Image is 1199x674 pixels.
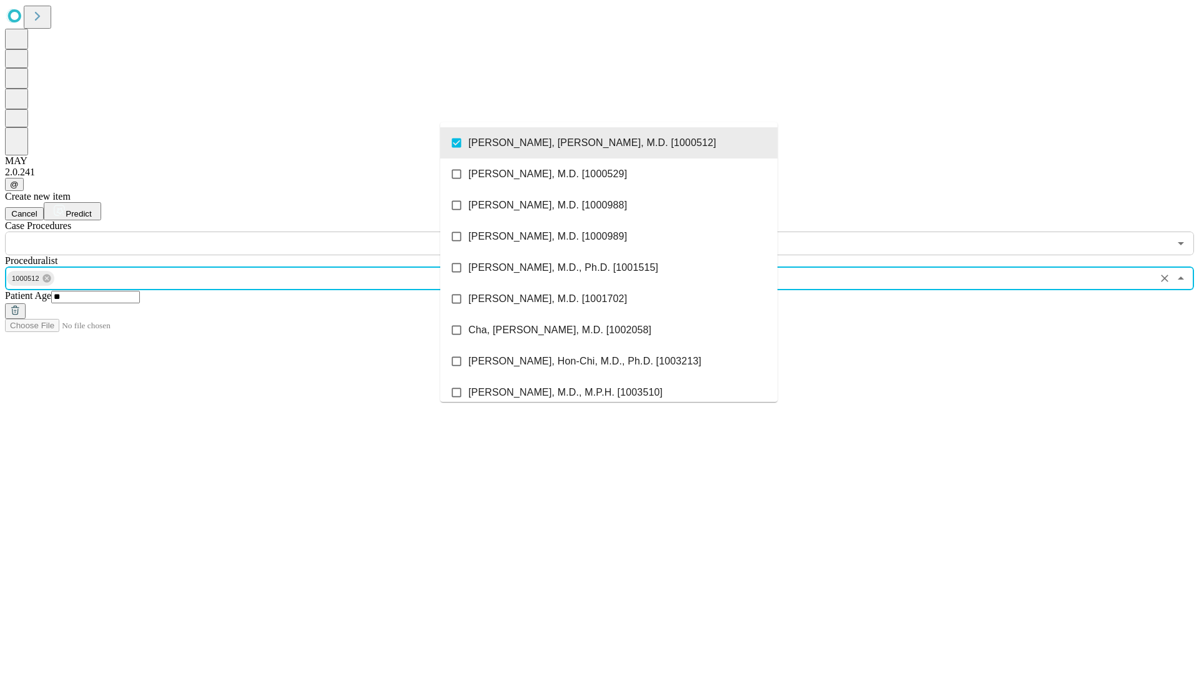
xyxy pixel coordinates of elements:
[468,135,716,150] span: [PERSON_NAME], [PERSON_NAME], M.D. [1000512]
[1172,235,1190,252] button: Open
[1156,270,1173,287] button: Clear
[5,290,51,301] span: Patient Age
[468,167,627,182] span: [PERSON_NAME], M.D. [1000529]
[5,207,44,220] button: Cancel
[1172,270,1190,287] button: Close
[5,255,57,266] span: Proceduralist
[5,220,71,231] span: Scheduled Procedure
[468,385,663,400] span: [PERSON_NAME], M.D., M.P.H. [1003510]
[5,178,24,191] button: @
[468,323,651,338] span: Cha, [PERSON_NAME], M.D. [1002058]
[5,155,1194,167] div: MAY
[7,271,54,286] div: 1000512
[468,260,658,275] span: [PERSON_NAME], M.D., Ph.D. [1001515]
[66,209,91,218] span: Predict
[468,198,627,213] span: [PERSON_NAME], M.D. [1000988]
[10,180,19,189] span: @
[468,291,627,306] span: [PERSON_NAME], M.D. [1001702]
[468,229,627,244] span: [PERSON_NAME], M.D. [1000989]
[5,167,1194,178] div: 2.0.241
[44,202,101,220] button: Predict
[7,271,44,286] span: 1000512
[5,191,71,202] span: Create new item
[468,354,701,369] span: [PERSON_NAME], Hon-Chi, M.D., Ph.D. [1003213]
[11,209,37,218] span: Cancel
